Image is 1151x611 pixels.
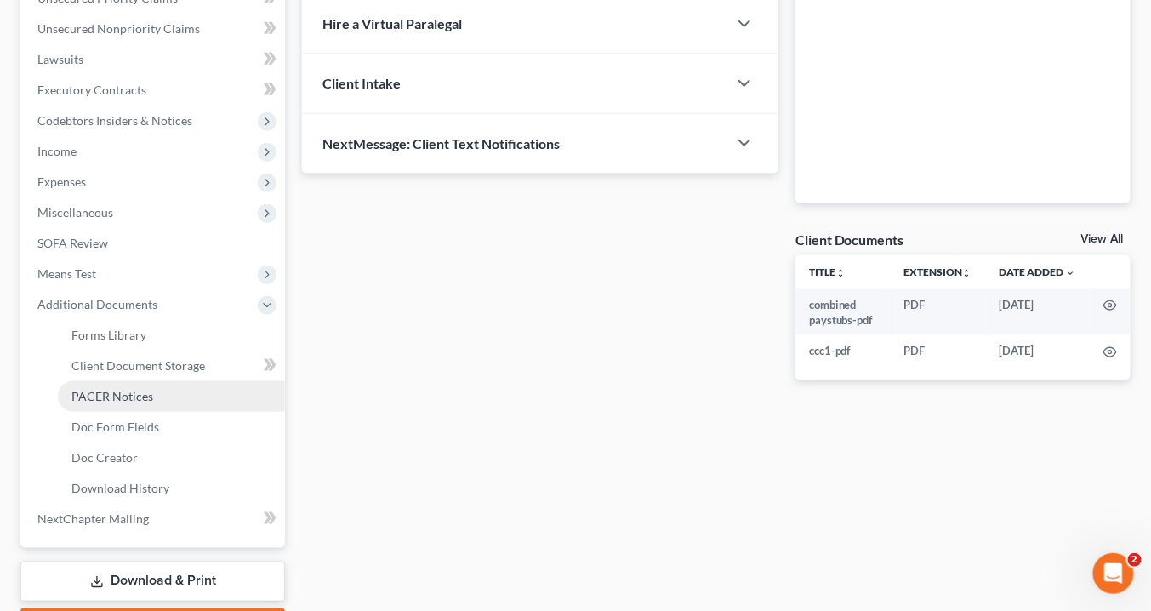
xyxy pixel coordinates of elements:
span: Client Intake [322,75,401,91]
div: Client Documents [795,231,904,248]
a: Doc Creator [58,443,285,473]
span: Unsecured Nonpriority Claims [37,21,200,36]
span: Means Test [37,266,96,281]
a: NextChapter Mailing [24,504,285,534]
span: Forms Library [71,328,146,342]
span: NextMessage: Client Text Notifications [322,135,560,151]
span: Income [37,144,77,158]
a: View All [1081,233,1124,245]
a: Titleunfold_more [809,266,846,278]
span: 2 [1128,553,1142,567]
a: Client Document Storage [58,351,285,381]
a: SOFA Review [24,228,285,259]
span: Executory Contracts [37,83,146,97]
a: Lawsuits [24,44,285,75]
i: unfold_more [962,268,972,278]
span: PACER Notices [71,389,153,403]
span: Doc Creator [71,450,138,465]
a: Download History [58,473,285,504]
span: Expenses [37,174,86,189]
i: expand_more [1066,268,1076,278]
a: Date Added expand_more [1000,266,1076,278]
span: Lawsuits [37,52,83,66]
a: Download & Print [20,562,285,602]
td: [DATE] [986,335,1090,366]
a: Executory Contracts [24,75,285,106]
span: Miscellaneous [37,205,113,220]
span: Doc Form Fields [71,420,159,434]
span: Client Document Storage [71,358,205,373]
iframe: Intercom live chat [1093,553,1134,594]
span: SOFA Review [37,236,108,250]
span: Additional Documents [37,297,157,311]
span: NextChapter Mailing [37,511,149,526]
a: Doc Form Fields [58,412,285,443]
a: Forms Library [58,320,285,351]
td: PDF [890,289,986,336]
td: [DATE] [986,289,1090,336]
td: ccc1-pdf [795,335,890,366]
span: Download History [71,481,169,495]
td: PDF [890,335,986,366]
a: PACER Notices [58,381,285,412]
a: Extensionunfold_more [903,266,972,278]
td: combined paystubs-pdf [795,289,890,336]
i: unfold_more [835,268,846,278]
a: Unsecured Nonpriority Claims [24,14,285,44]
span: Codebtors Insiders & Notices [37,113,192,128]
span: Hire a Virtual Paralegal [322,15,462,31]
